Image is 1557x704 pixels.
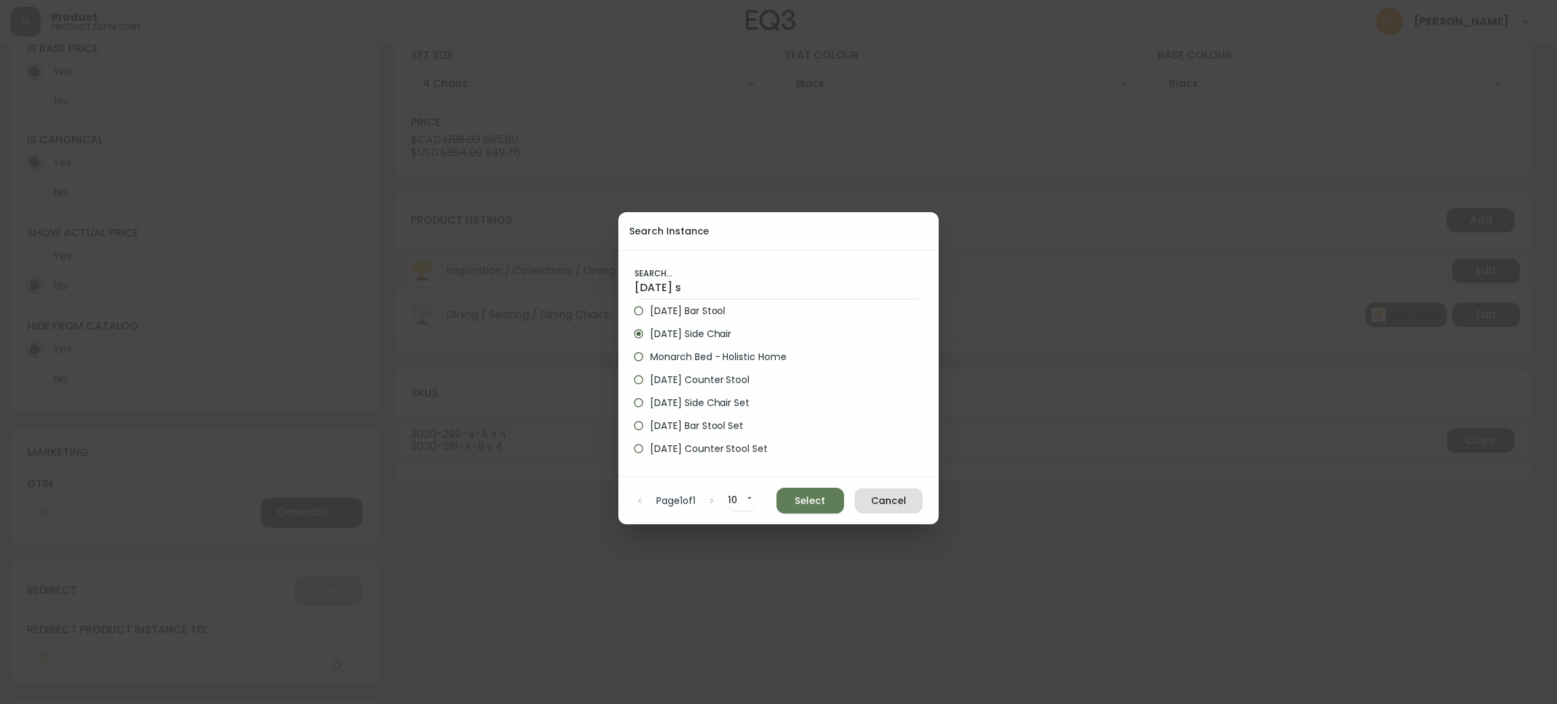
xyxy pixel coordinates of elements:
[776,488,844,513] button: Select
[656,494,695,508] p: Page 1 of 1
[650,327,731,341] span: [DATE] Side Chair
[855,488,922,513] button: Cancel
[650,350,787,364] span: Monarch Bed - Holistic Home
[650,373,749,387] span: [DATE] Counter Stool
[787,493,833,509] span: Select
[728,490,755,512] div: 10
[650,419,743,433] span: [DATE] Bar Stool Set
[650,442,768,456] span: [DATE] Counter Stool Set
[629,223,928,239] h2: Search Instance
[866,493,912,509] span: Cancel
[650,304,725,318] span: [DATE] Bar Stool
[650,396,749,410] span: [DATE] Side Chair Set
